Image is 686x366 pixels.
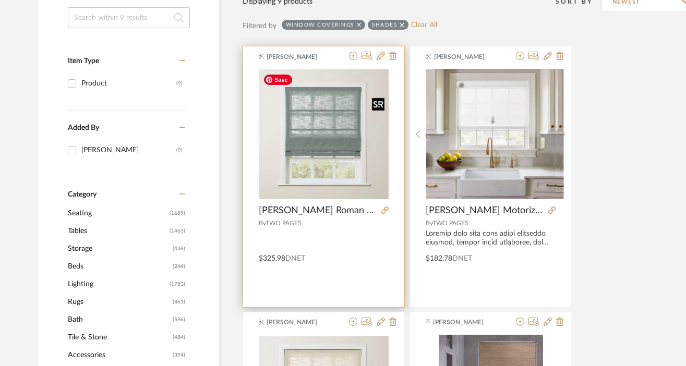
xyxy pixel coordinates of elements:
[68,328,170,346] span: Tile & Stone
[259,220,266,226] span: By
[426,69,556,199] img: Alvin Motorized Sheer Light Filtering Roller Shade
[267,318,332,327] span: [PERSON_NAME]
[68,7,190,28] input: Search within 9 results
[434,52,500,62] span: [PERSON_NAME]
[68,124,99,131] span: Added By
[173,329,185,346] span: (484)
[68,258,170,275] span: Beds
[68,293,170,311] span: Rugs
[170,205,185,222] span: (1689)
[259,205,377,216] span: [PERSON_NAME] Roman Shade Cordless/ Motorized
[176,142,183,158] div: (9)
[433,318,499,327] span: [PERSON_NAME]
[452,255,472,262] span: DNET
[68,222,167,240] span: Tables
[173,240,185,257] span: (436)
[68,346,170,364] span: Accessories
[81,142,176,158] div: [PERSON_NAME]
[426,229,556,247] div: Loremip dolo sita cons adipi elitseddo eiusmod, tempor incid utlaboree, dol magn aliqu enimadmi v...
[372,21,397,28] div: Shades
[411,21,437,30] a: Clear All
[68,311,170,328] span: Bath
[173,258,185,275] span: (244)
[259,255,285,262] span: $325.98
[68,204,167,222] span: Seating
[426,255,452,262] span: $182.78
[432,220,468,226] span: TWO PAGES
[173,294,185,310] span: (861)
[81,75,176,92] div: Product
[170,276,185,292] span: (1783)
[426,205,544,216] span: [PERSON_NAME] Motorized Sheer Light Filtering Roller Shade
[259,69,389,199] img: Liz Linen Roman Shade Cordless/ Motorized
[68,190,97,199] span: Category
[267,52,332,62] span: [PERSON_NAME]
[170,223,185,239] span: (1463)
[266,220,302,226] span: TWO PAGES
[68,275,167,293] span: Lighting
[68,240,170,258] span: Storage
[176,75,183,92] div: (9)
[173,347,185,363] span: (394)
[259,69,389,199] div: 0
[286,21,354,28] div: Window Coverings
[68,57,99,65] span: Item Type
[173,311,185,328] span: (596)
[426,220,432,226] span: By
[243,20,276,32] div: Filtered by
[285,255,305,262] span: DNET
[264,75,292,85] span: Save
